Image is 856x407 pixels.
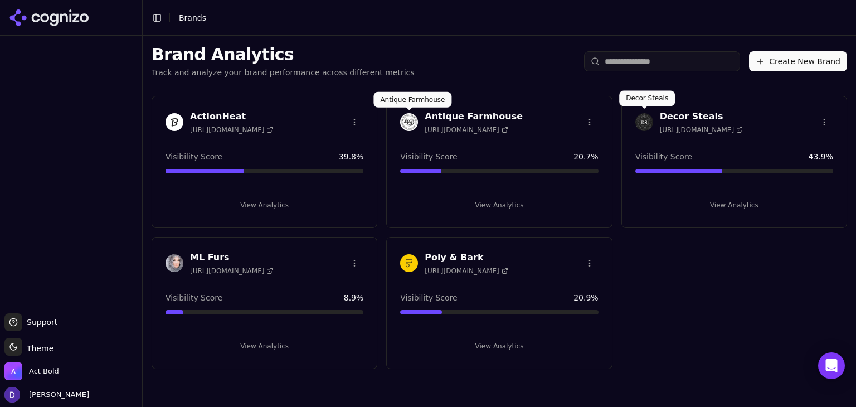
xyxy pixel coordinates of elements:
[22,344,53,353] span: Theme
[166,196,363,214] button: View Analytics
[425,267,508,275] span: [URL][DOMAIN_NAME]
[4,362,22,380] img: Act Bold
[179,13,206,22] span: Brands
[626,94,668,103] p: Decor Steals
[400,337,598,355] button: View Analytics
[635,113,653,131] img: Decor Steals
[809,151,833,162] span: 43.9 %
[4,387,20,403] img: David White
[339,151,363,162] span: 39.8 %
[425,125,508,134] span: [URL][DOMAIN_NAME]
[660,110,743,123] h3: Decor Steals
[400,113,418,131] img: Antique Farmhouse
[400,292,457,303] span: Visibility Score
[573,292,598,303] span: 20.9 %
[152,67,415,78] p: Track and analyze your brand performance across different metrics
[400,196,598,214] button: View Analytics
[4,387,89,403] button: Open user button
[166,337,363,355] button: View Analytics
[635,151,692,162] span: Visibility Score
[400,254,418,272] img: Poly & Bark
[166,292,222,303] span: Visibility Score
[22,317,57,328] span: Support
[152,45,415,65] h1: Brand Analytics
[380,95,445,104] p: Antique Farmhouse
[818,352,845,379] div: Open Intercom Messenger
[29,366,59,376] span: Act Bold
[166,113,183,131] img: ActionHeat
[190,251,273,264] h3: ML Furs
[4,362,59,380] button: Open organization switcher
[190,267,273,275] span: [URL][DOMAIN_NAME]
[425,110,523,123] h3: Antique Farmhouse
[166,151,222,162] span: Visibility Score
[25,390,89,400] span: [PERSON_NAME]
[400,151,457,162] span: Visibility Score
[573,151,598,162] span: 20.7 %
[166,254,183,272] img: ML Furs
[425,251,508,264] h3: Poly & Bark
[344,292,364,303] span: 8.9 %
[179,12,206,23] nav: breadcrumb
[660,125,743,134] span: [URL][DOMAIN_NAME]
[635,196,833,214] button: View Analytics
[190,110,273,123] h3: ActionHeat
[190,125,273,134] span: [URL][DOMAIN_NAME]
[749,51,847,71] button: Create New Brand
